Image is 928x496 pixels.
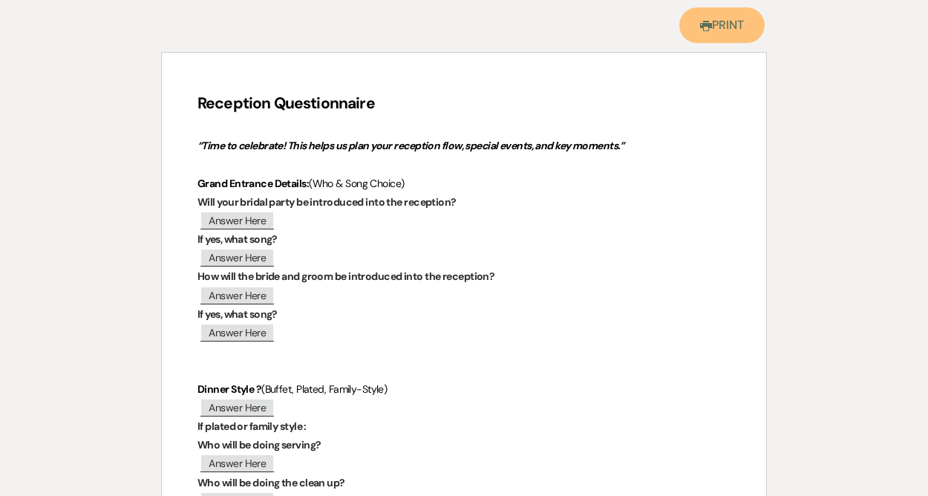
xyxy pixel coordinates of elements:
[197,382,261,396] strong: Dinner Style ?
[197,476,345,489] strong: Who will be doing the clean up?
[679,7,765,43] a: Print
[200,248,275,267] span: Answer Here
[200,211,275,229] span: Answer Here
[200,286,275,304] span: Answer Here
[197,93,375,114] strong: Reception Questionnaire
[197,232,278,246] strong: If yes, what song?
[197,195,457,209] strong: Will your bridal party be introduced into the reception?
[197,177,309,190] strong: Grand Entrance Details:
[197,307,278,321] strong: If yes, what song?
[197,420,307,433] strong: If plated or family style :
[200,454,275,472] span: Answer Here
[309,177,404,190] span: (Who & Song Choice)
[197,270,494,283] strong: How will the bride and groom be introduced into the reception?
[200,398,275,417] span: Answer Here
[197,139,624,152] em: “Time to celebrate! This helps us plan your reception flow, special events, and key moments.”
[261,382,387,396] span: (Buffet, Plated, Family-Style)
[200,323,275,342] span: Answer Here
[197,438,321,451] strong: Who will be doing serving?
